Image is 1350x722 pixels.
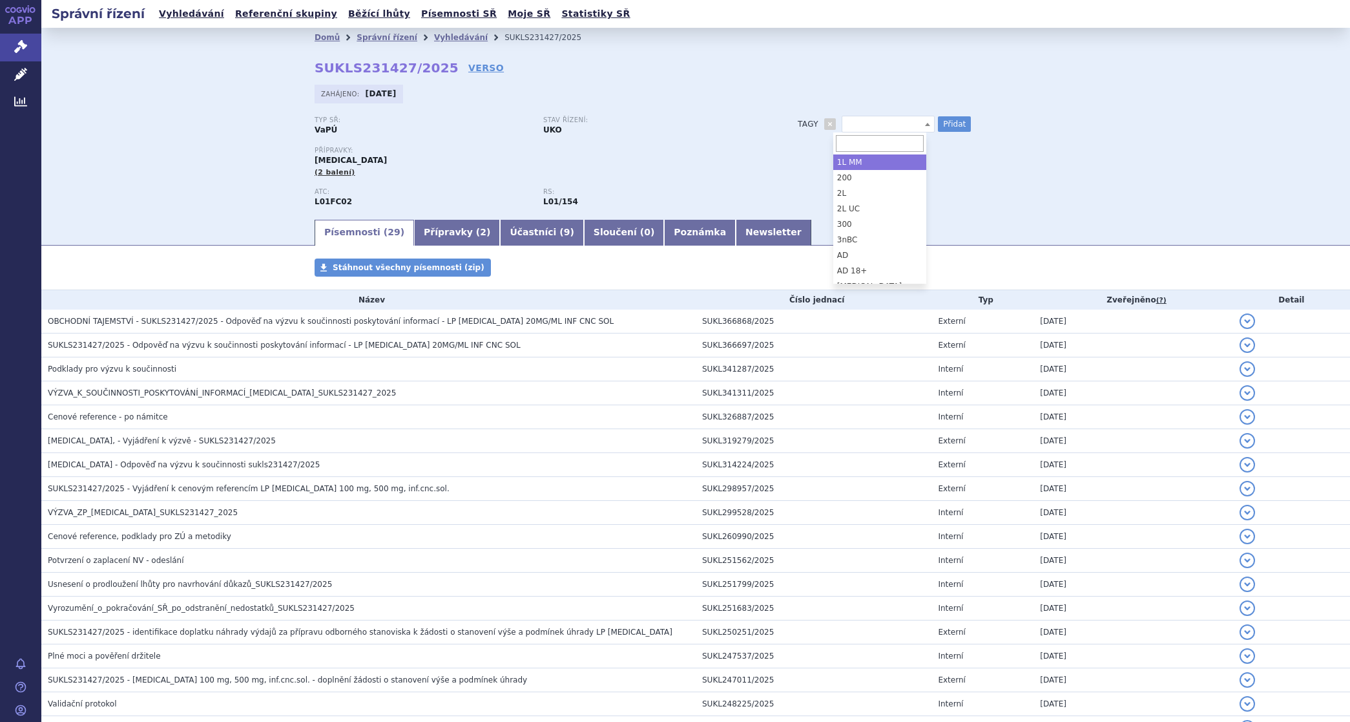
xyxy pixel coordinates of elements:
span: (2 balení) [315,168,355,176]
li: SUKLS231427/2025 [504,28,598,47]
button: detail [1240,696,1255,712]
button: detail [1240,600,1255,616]
strong: IZATUXIMAB [315,197,352,206]
td: [DATE] [1033,597,1232,621]
span: Externí [938,317,965,326]
span: Stáhnout všechny písemnosti (zip) [333,263,484,272]
td: SUKL326887/2025 [696,405,931,429]
span: Interní [938,652,963,661]
td: SUKL314224/2025 [696,453,931,477]
button: detail [1240,433,1255,449]
td: SUKL251799/2025 [696,573,931,597]
span: Interní [938,604,963,613]
span: Externí [938,675,965,685]
span: Externí [938,628,965,637]
td: [DATE] [1033,573,1232,597]
p: RS: [543,188,759,196]
th: Název [41,290,696,310]
button: Přidat [938,116,971,132]
li: AD 18+ [833,263,926,279]
h3: Tagy [798,116,818,132]
span: Interní [938,580,963,589]
a: Referenční skupiny [231,5,341,23]
a: VERSO [468,61,504,74]
th: Detail [1233,290,1350,310]
a: Správní řízení [357,33,417,42]
span: 2 [480,227,486,237]
button: detail [1240,337,1255,353]
strong: VaPÚ [315,125,337,134]
button: detail [1240,457,1255,472]
span: Cenové reference, podklady pro ZÚ a metodiky [48,532,231,541]
li: [MEDICAL_DATA] [833,279,926,294]
span: Externí [938,436,965,445]
span: Plné moci a pověření držitele [48,652,161,661]
li: AD [833,248,926,263]
a: Běžící lhůty [344,5,414,23]
td: [DATE] [1033,429,1232,453]
td: SUKL251562/2025 [696,549,931,573]
span: Interní [938,365,963,374]
td: [DATE] [1033,621,1232,644]
td: SUKL366868/2025 [696,310,931,334]
button: detail [1240,672,1255,688]
a: Písemnosti SŘ [417,5,501,23]
li: 300 [833,217,926,232]
span: Potvrzení o zaplacení NV - odeslání [48,556,184,565]
span: Vyrozumění_o_pokračování_SŘ_po_odstranění_nedostatků_SUKLS231427/2025 [48,604,355,613]
span: SARCLISA, - Vyjádření k výzvě - SUKLS231427/2025 [48,436,276,445]
span: SUKLS231427/2025 - Odpověď na výzvu k součinnosti poskytování informací - LP SARCLISA 20MG/ML INF... [48,341,521,350]
a: + [824,118,836,130]
h2: Správní řízení [41,5,155,23]
button: detail [1240,361,1255,377]
span: 0 [644,227,650,237]
span: 29 [388,227,400,237]
span: VÝZVA_ZP_SARCLISA_SUKLS231427_2025 [48,508,238,517]
span: [MEDICAL_DATA] [315,156,387,165]
span: SARCLISA - Odpověď na výzvu k součinnosti sukls231427/2025 [48,460,320,469]
td: SUKL247011/2025 [696,668,931,692]
button: detail [1240,385,1255,401]
span: Interní [938,699,963,708]
td: [DATE] [1033,477,1232,501]
td: [DATE] [1033,453,1232,477]
th: Typ [931,290,1033,310]
a: Přípravky (2) [414,220,500,246]
span: Externí [938,341,965,350]
td: SUKL250251/2025 [696,621,931,644]
button: detail [1240,648,1255,664]
a: Písemnosti (29) [315,220,414,246]
a: Vyhledávání [155,5,228,23]
span: Interní [938,556,963,565]
td: SUKL248225/2025 [696,692,931,716]
a: Účastníci (9) [500,220,583,246]
td: [DATE] [1033,668,1232,692]
li: 1L MM [833,154,926,170]
strong: [DATE] [366,89,397,98]
button: detail [1240,624,1255,640]
td: SUKL341311/2025 [696,381,931,405]
button: detail [1240,553,1255,568]
p: ATC: [315,188,530,196]
a: Vyhledávání [434,33,488,42]
span: Interní [938,388,963,398]
a: Stáhnout všechny písemnosti (zip) [315,259,491,277]
button: detail [1240,505,1255,520]
button: detail [1240,313,1255,329]
button: detail [1240,529,1255,544]
strong: SUKLS231427/2025 [315,60,459,76]
td: SUKL341287/2025 [696,357,931,381]
li: 2L UC [833,201,926,217]
span: 9 [564,227,570,237]
td: [DATE] [1033,692,1232,716]
a: Statistiky SŘ [557,5,634,23]
th: Zveřejněno [1033,290,1232,310]
td: [DATE] [1033,381,1232,405]
abbr: (?) [1156,296,1167,305]
p: Přípravky: [315,147,772,154]
span: Externí [938,460,965,469]
td: SUKL260990/2025 [696,525,931,549]
td: [DATE] [1033,549,1232,573]
span: Interní [938,412,963,421]
a: Sloučení (0) [584,220,664,246]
